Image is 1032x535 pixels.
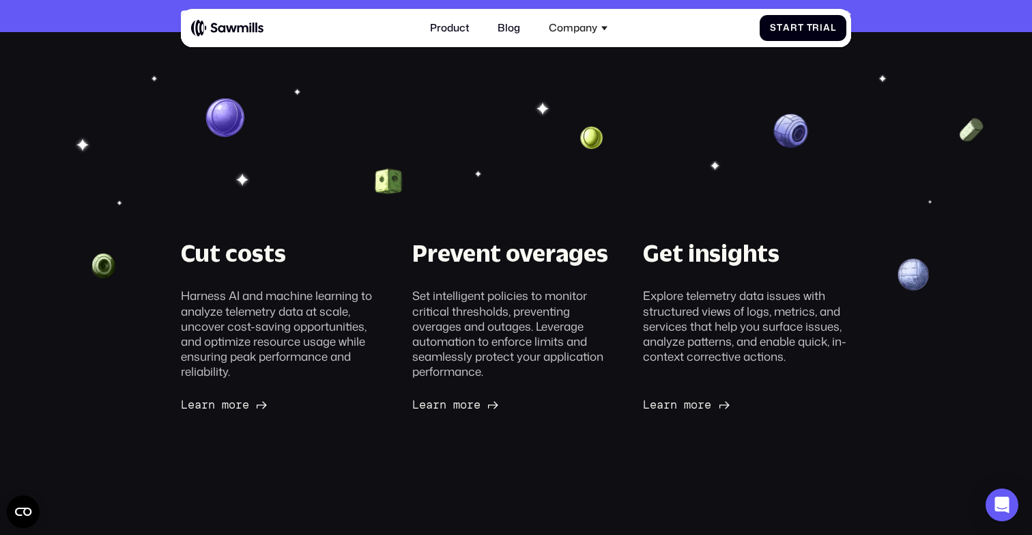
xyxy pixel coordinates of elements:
span: T [807,23,813,33]
span: i [820,23,823,33]
span: t [777,23,783,33]
span: a [426,398,433,411]
div: Company [541,14,615,42]
span: a [195,398,201,411]
a: Blog [490,14,528,42]
span: e [474,398,481,411]
a: Learnmore [412,398,498,411]
a: Product [422,14,478,42]
span: n [670,398,677,411]
div: Set intelligent policies to monitor critical thresholds, preventing overages and outages. Leverag... [412,288,620,379]
a: Learnmore [181,398,267,411]
span: r [433,398,440,411]
span: t [798,23,804,33]
span: a [823,23,831,33]
span: r [467,398,474,411]
div: Explore telemetry data issues with structured views of logs, metrics, and services that help you ... [643,288,851,363]
span: S [770,23,777,33]
button: Open CMP widget [7,495,40,528]
span: r [698,398,704,411]
span: n [208,398,215,411]
span: r [663,398,670,411]
div: Company [549,22,597,34]
div: Open Intercom Messenger [986,489,1018,521]
a: Learnmore [643,398,729,411]
span: L [181,398,188,411]
span: r [812,23,820,33]
span: o [229,398,235,411]
span: e [650,398,657,411]
div: Prevent overages [412,238,608,269]
a: StartTrial [760,15,846,42]
span: r [201,398,208,411]
span: o [460,398,467,411]
span: l [831,23,836,33]
span: a [657,398,663,411]
span: r [790,23,798,33]
span: L [412,398,419,411]
div: Cut costs [181,238,286,269]
span: m [453,398,460,411]
span: n [440,398,446,411]
span: e [242,398,249,411]
span: e [704,398,711,411]
span: a [783,23,790,33]
span: L [643,398,650,411]
span: e [419,398,426,411]
span: m [222,398,229,411]
span: r [235,398,242,411]
div: Get insights [643,238,779,269]
div: Harness AI and machine learning to analyze telemetry data at scale, uncover cost-saving opportuni... [181,288,389,379]
span: m [684,398,691,411]
span: e [188,398,195,411]
span: o [691,398,698,411]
